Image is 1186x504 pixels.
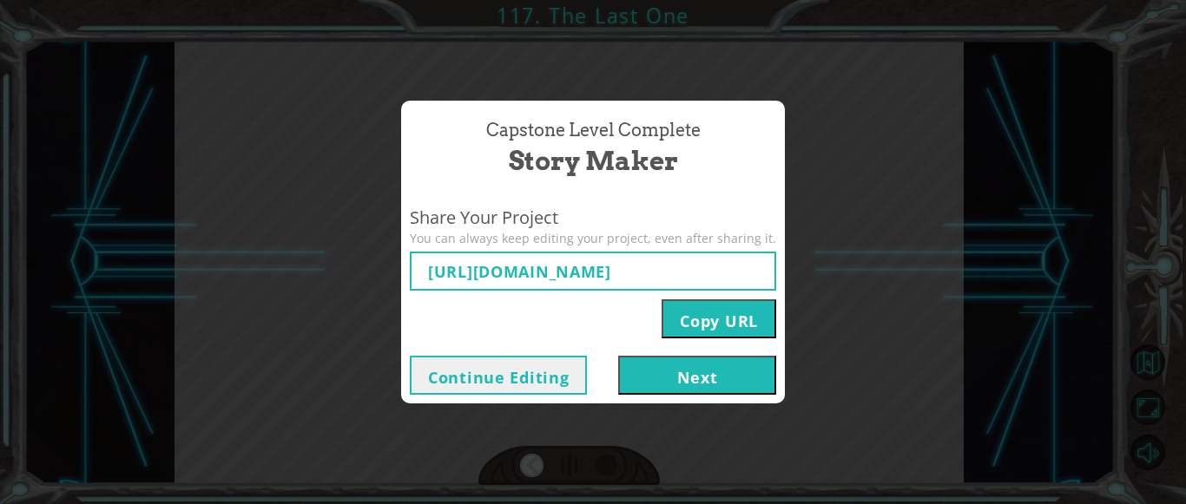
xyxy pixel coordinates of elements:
button: Copy URL [662,299,776,338]
button: Continue Editing [410,356,587,395]
span: Story Maker [509,142,678,180]
button: Next [618,356,776,395]
span: You can always keep editing your project, even after sharing it. [410,230,776,247]
span: Share Your Project [410,206,776,231]
span: Capstone Level Complete [486,118,701,143]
